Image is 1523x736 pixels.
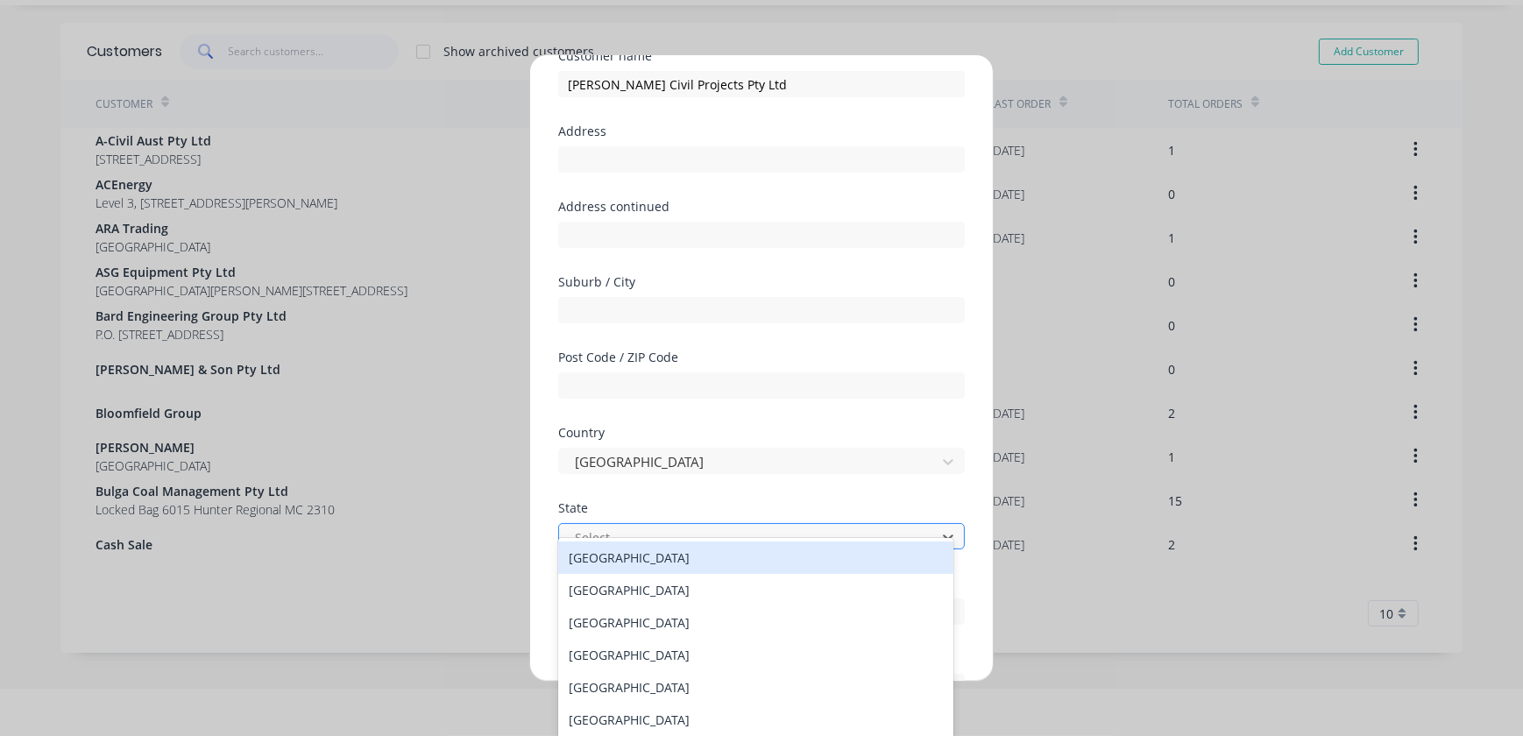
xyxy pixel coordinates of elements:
div: [GEOGRAPHIC_DATA] [558,574,953,606]
div: [GEOGRAPHIC_DATA] [558,639,953,671]
div: Post Code / ZIP Code [558,351,965,364]
div: Suburb / City [558,276,965,288]
div: Country [558,427,965,439]
div: Customer name [558,50,965,62]
div: Address [558,125,965,138]
div: [GEOGRAPHIC_DATA] [558,541,953,574]
div: [GEOGRAPHIC_DATA] [558,704,953,736]
div: Address continued [558,201,965,213]
div: [GEOGRAPHIC_DATA] [558,606,953,639]
div: [GEOGRAPHIC_DATA] [558,671,953,704]
div: State [558,502,965,514]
